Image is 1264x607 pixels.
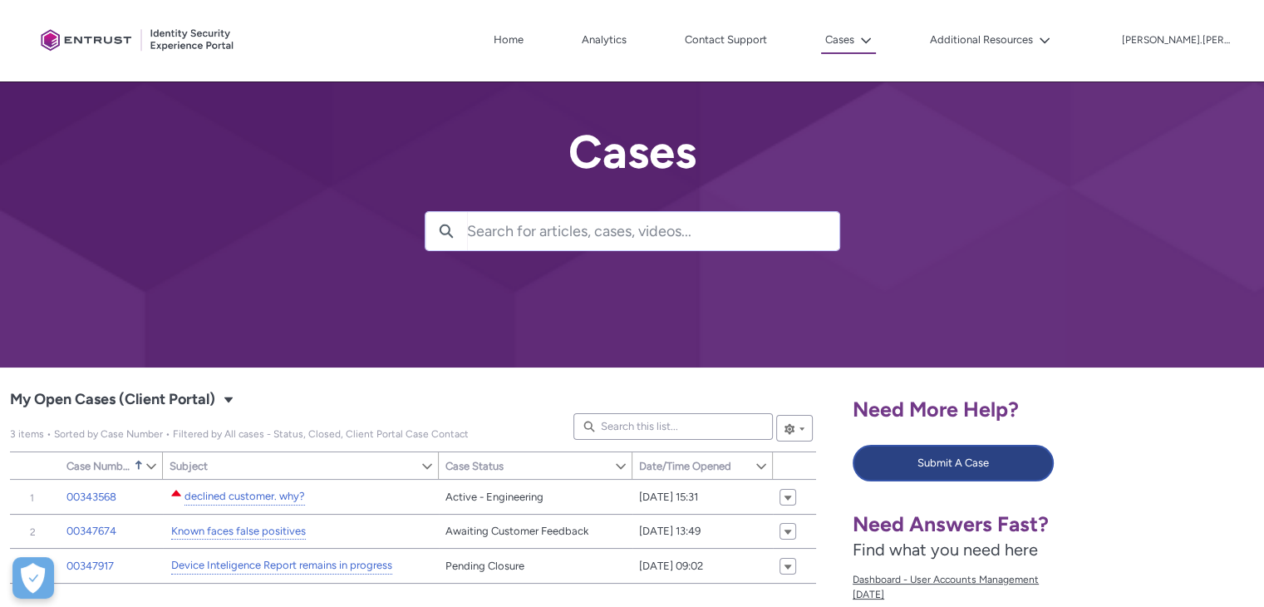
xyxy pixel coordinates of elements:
div: Cookie Preferences [12,557,54,599]
a: Subject [163,452,421,479]
button: Select a List View: Cases [219,389,239,409]
button: Open Preferences [12,557,54,599]
a: Device Inteligence Report remains in progress [171,557,392,575]
span: [DATE] 09:02 [639,558,703,575]
span: Awaiting Customer Feedback [445,523,588,540]
button: Additional Resources [926,27,1055,52]
a: Analytics, opens in new tab [578,27,631,52]
a: Date/Time Opened [632,452,755,479]
span: Find what you need here [853,540,1038,560]
span: Dashboard - User Accounts Management [853,572,1134,587]
a: 00347674 [66,523,116,540]
a: 00347917 [66,558,114,575]
p: [PERSON_NAME].[PERSON_NAME] [1122,35,1230,47]
lightning-icon: Escalated [170,486,183,500]
span: Case Number [66,460,130,472]
input: Search this list... [573,413,773,440]
span: My Open Cases (Client Portal) [10,387,215,413]
button: Submit A Case [853,445,1054,481]
button: Search [425,212,467,250]
a: declined customer. why? [184,488,305,506]
span: My Open Cases (Client Portal) [10,428,469,440]
a: Contact Support [681,27,771,52]
a: Case Status [439,452,614,479]
a: 00343568 [66,489,116,506]
button: List View Controls [776,415,813,442]
h1: Need Answers Fast? [853,511,1134,537]
a: Home [489,27,528,52]
span: [DATE] 13:49 [639,523,701,540]
span: [DATE] 15:31 [639,489,698,506]
span: Pending Closure [445,558,524,575]
input: Search for articles, cases, videos... [467,212,839,250]
h2: Cases [425,126,840,178]
button: User Profile andrei.nedelcu [1121,31,1231,47]
span: Active - Engineering [445,489,543,506]
span: Need More Help? [853,397,1019,422]
table: My Open Cases (Client Portal) [10,480,816,584]
a: Case Number [60,452,145,479]
lightning-formatted-date-time: [DATE] [853,589,884,600]
button: Cases [821,27,876,54]
a: Known faces false positives [171,523,306,540]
